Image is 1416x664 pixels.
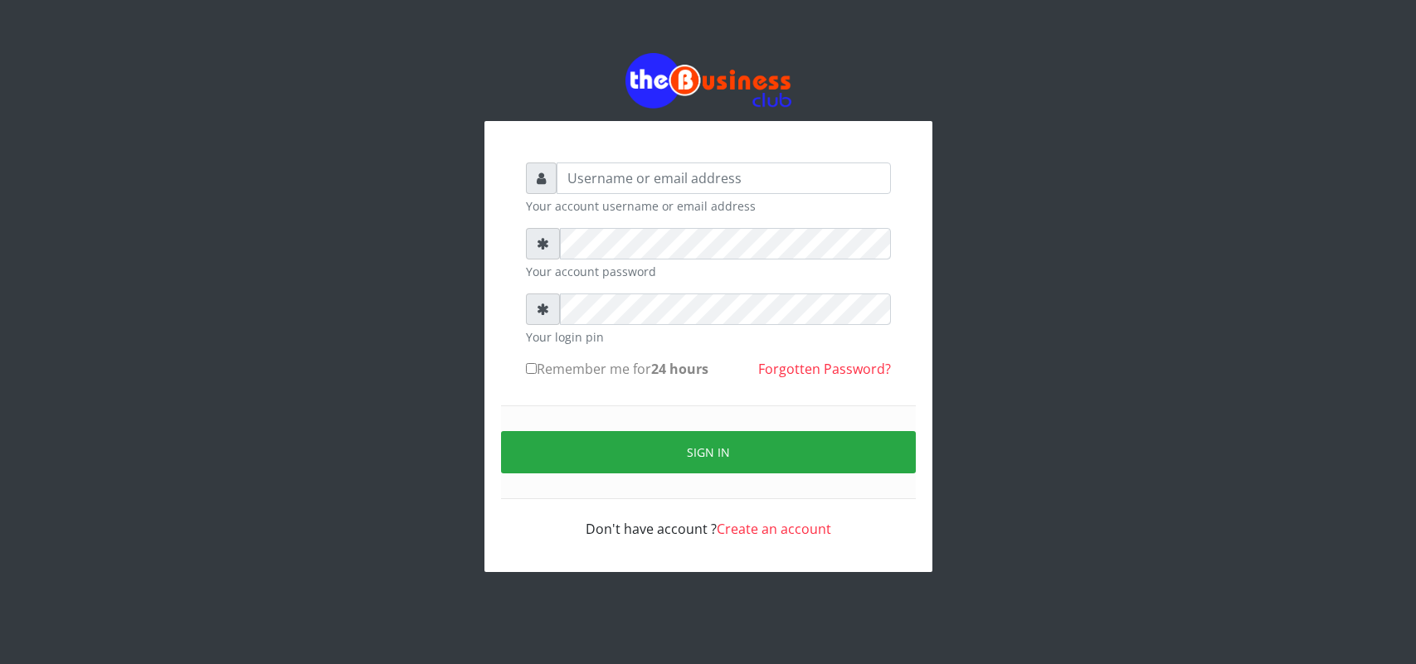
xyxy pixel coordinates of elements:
[717,520,831,538] a: Create an account
[526,263,891,280] small: Your account password
[651,360,708,378] b: 24 hours
[526,359,708,379] label: Remember me for
[758,360,891,378] a: Forgotten Password?
[526,363,537,374] input: Remember me for24 hours
[526,197,891,215] small: Your account username or email address
[501,431,916,473] button: Sign in
[557,162,891,194] input: Username or email address
[526,499,891,539] div: Don't have account ?
[526,328,891,346] small: Your login pin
